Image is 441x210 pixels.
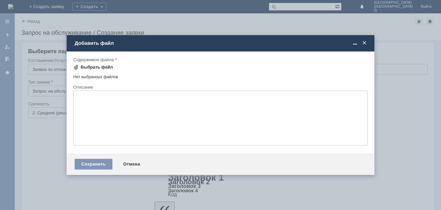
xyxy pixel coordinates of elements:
div: Описание [73,85,366,89]
span: Закрыть [361,40,368,46]
div: Выбрать файл [81,65,113,70]
div: Содержимое файла [73,58,366,62]
div: Нет выбранных файлов [73,72,368,80]
span: Свернуть (Ctrl + M) [352,40,358,46]
div: Добавить файл [75,40,368,46]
